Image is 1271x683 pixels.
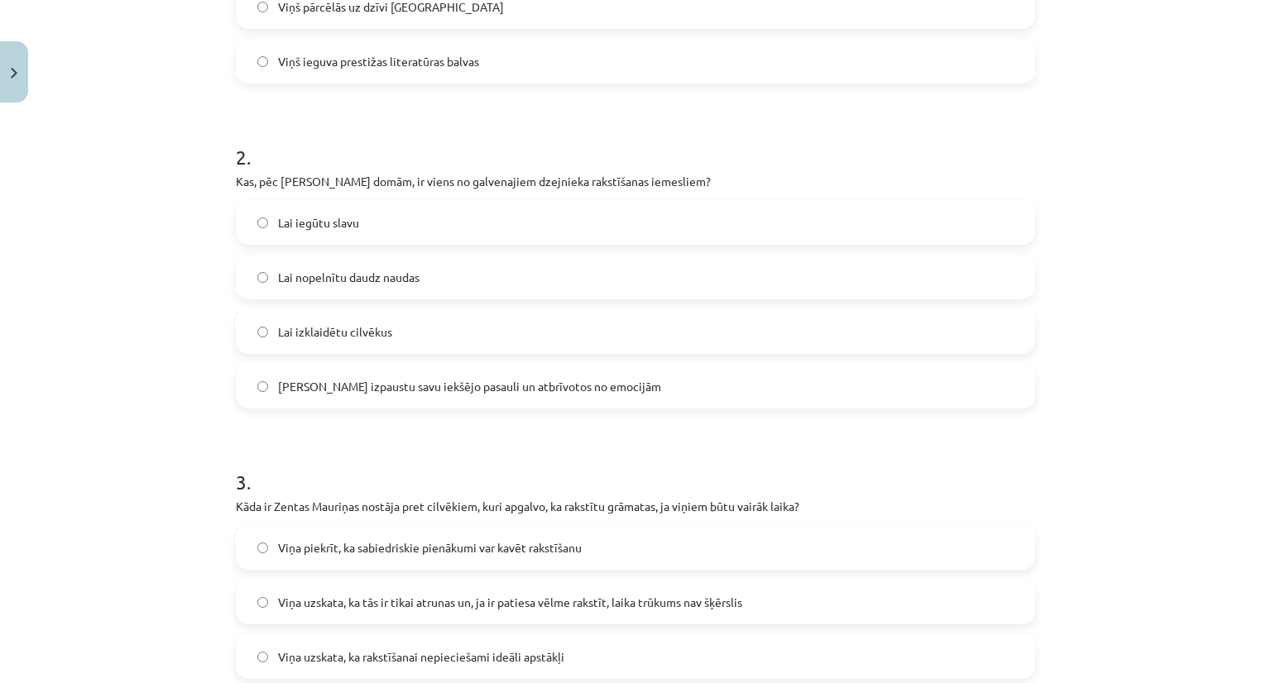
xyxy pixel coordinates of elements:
span: [PERSON_NAME] izpaustu savu iekšējo pasauli un atbrīvotos no emocijām [278,378,661,395]
span: Lai nopelnītu daudz naudas [278,269,420,286]
input: [PERSON_NAME] izpaustu savu iekšējo pasauli un atbrīvotos no emocijām [257,381,268,392]
input: Lai nopelnītu daudz naudas [257,272,268,283]
span: Viņš ieguva prestižas literatūras balvas [278,53,479,70]
input: Lai izklaidētu cilvēkus [257,327,268,337]
input: Viņš ieguva prestižas literatūras balvas [257,56,268,67]
span: Viņa uzskata, ka rakstīšanai nepieciešami ideāli apstākļi [278,648,564,666]
h1: 2 . [236,117,1035,168]
h1: 3 . [236,442,1035,493]
input: Lai iegūtu slavu [257,217,268,228]
span: Lai iegūtu slavu [278,214,359,232]
span: Lai izklaidētu cilvēkus [278,323,392,341]
input: Viņa uzskata, ka tās ir tikai atrunas un, ja ir patiesa vēlme rakstīt, laika trūkums nav šķērslis [257,597,268,608]
input: Viņa piekrīt, ka sabiedriskie pienākumi var kavēt rakstīšanu [257,542,268,553]
p: Kas, pēc [PERSON_NAME] domām, ir viens no galvenajiem dzejnieka rakstīšanas iemesliem? [236,173,1035,190]
input: Viņa uzskata, ka rakstīšanai nepieciešami ideāli apstākļi [257,652,268,662]
input: Viņš pārcēlās uz dzīvi [GEOGRAPHIC_DATA] [257,2,268,12]
span: Viņa uzskata, ka tās ir tikai atrunas un, ja ir patiesa vēlme rakstīt, laika trūkums nav šķērslis [278,594,742,611]
span: Viņa piekrīt, ka sabiedriskie pienākumi var kavēt rakstīšanu [278,539,582,556]
img: icon-close-lesson-0947bae3869378f0d4975bcd49f059093ad1ed9edebbc8119c70593378902aed.svg [11,68,17,79]
p: Kāda ir Zentas Mauriņas nostāja pret cilvēkiem, kuri apgalvo, ka rakstītu grāmatas, ja viņiem būt... [236,498,1035,515]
